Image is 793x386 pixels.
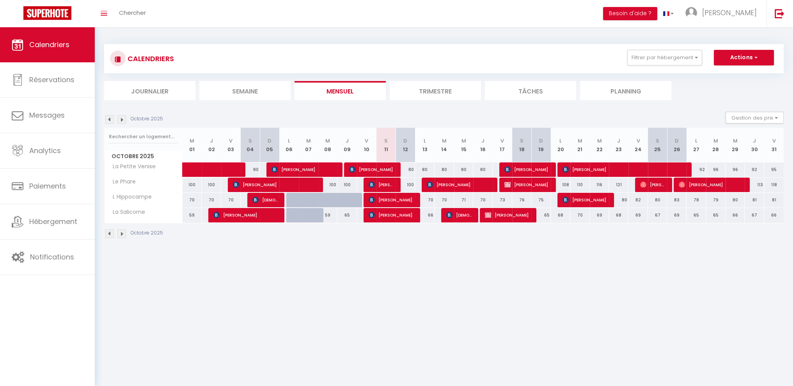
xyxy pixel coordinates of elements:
[775,9,784,18] img: logout
[183,178,202,192] div: 100
[706,128,726,162] th: 28
[687,162,706,177] div: 92
[713,137,718,145] abbr: M
[415,162,435,177] div: 80
[512,128,532,162] th: 18
[376,128,396,162] th: 11
[337,128,357,162] th: 09
[454,193,474,207] div: 71
[199,81,291,100] li: Semaine
[648,208,667,222] div: 67
[106,162,158,171] span: La Petite Venise
[221,128,241,162] th: 03
[415,193,435,207] div: 70
[559,137,562,145] abbr: L
[299,128,318,162] th: 07
[628,208,648,222] div: 69
[570,178,590,192] div: 110
[106,178,138,186] span: Le Phare
[675,137,679,145] abbr: D
[504,162,550,177] span: [PERSON_NAME]
[268,137,271,145] abbr: D
[473,193,493,207] div: 70
[706,162,726,177] div: 96
[202,128,221,162] th: 02
[229,137,232,145] abbr: V
[733,137,737,145] abbr: M
[481,137,484,145] abbr: J
[183,128,202,162] th: 01
[346,137,349,145] abbr: J
[695,137,697,145] abbr: L
[221,193,241,207] div: 70
[325,137,330,145] abbr: M
[131,115,163,123] p: Octobre 2025
[415,208,435,222] div: 66
[726,112,784,123] button: Gestion des prix
[435,128,454,162] th: 14
[485,208,530,222] span: [PERSON_NAME]
[726,193,745,207] div: 80
[512,193,532,207] div: 76
[454,128,474,162] th: 15
[636,137,640,145] abbr: V
[210,137,213,145] abbr: J
[648,128,667,162] th: 25
[318,178,338,192] div: 100
[764,162,784,177] div: 95
[627,50,702,65] button: Filtrer par hébergement
[252,192,279,207] span: [DEMOGRAPHIC_DATA][PERSON_NAME]
[446,208,472,222] span: [DEMOGRAPHIC_DATA][PERSON_NAME]
[590,208,609,222] div: 69
[396,128,415,162] th: 12
[106,208,147,217] span: La Salicorne
[609,128,628,162] th: 23
[349,162,395,177] span: [PERSON_NAME]
[30,252,74,262] span: Notifications
[590,178,609,192] div: 116
[578,137,582,145] abbr: M
[753,137,756,145] abbr: J
[706,193,726,207] div: 79
[667,128,687,162] th: 26
[106,193,154,201] span: L Hippocampe
[485,81,576,100] li: Tâches
[29,217,77,226] span: Hébergement
[119,9,146,17] span: Chercher
[29,110,65,120] span: Messages
[213,208,279,222] span: [PERSON_NAME]
[396,162,415,177] div: 80
[764,193,784,207] div: 81
[551,178,570,192] div: 108
[609,208,628,222] div: 68
[726,128,745,162] th: 29
[617,137,620,145] abbr: J
[288,137,290,145] abbr: L
[241,162,260,177] div: 80
[403,137,407,145] abbr: D
[679,177,744,192] span: [PERSON_NAME]
[500,137,504,145] abbr: V
[726,162,745,177] div: 96
[570,208,590,222] div: 70
[597,137,601,145] abbr: M
[745,208,764,222] div: 67
[357,128,376,162] th: 10
[714,50,774,65] button: Actions
[745,128,764,162] th: 30
[628,193,648,207] div: 82
[369,192,414,207] span: [PERSON_NAME]
[493,193,512,207] div: 73
[609,178,628,192] div: 121
[685,7,697,19] img: ...
[23,6,71,20] img: Super Booking
[580,81,671,100] li: Planning
[396,178,415,192] div: 100
[415,128,435,162] th: 13
[318,208,338,222] div: 59
[562,192,608,207] span: [PERSON_NAME]
[493,128,512,162] th: 17
[687,208,706,222] div: 65
[628,128,648,162] th: 24
[271,162,337,177] span: [PERSON_NAME]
